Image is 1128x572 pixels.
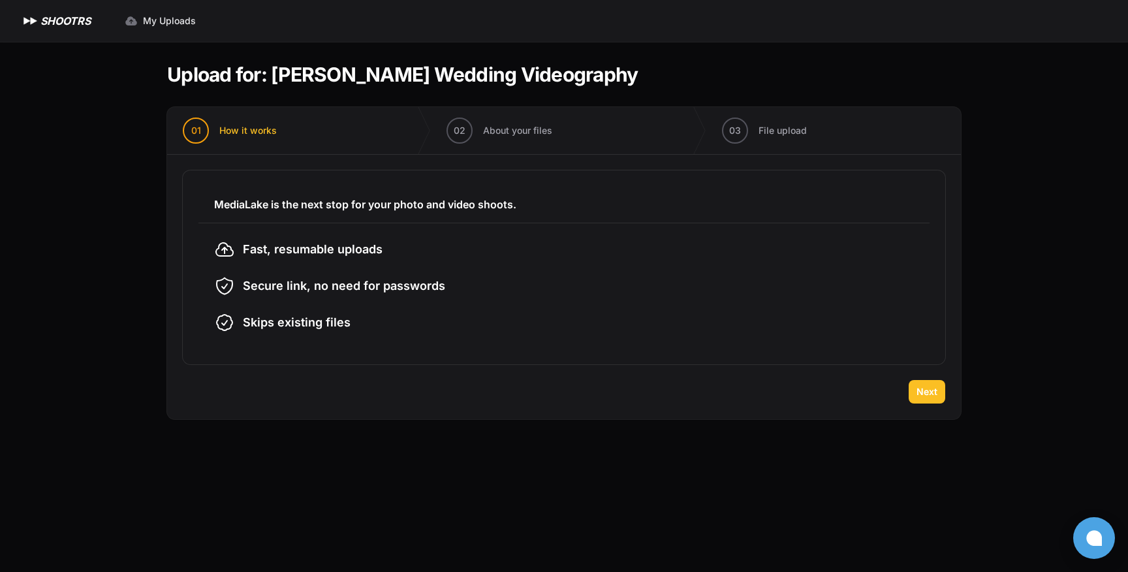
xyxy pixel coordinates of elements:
h1: Upload for: [PERSON_NAME] Wedding Videography [167,63,638,86]
span: 01 [191,124,201,137]
span: File upload [759,124,807,137]
span: 02 [454,124,465,137]
button: 02 About your files [431,107,568,154]
span: My Uploads [143,14,196,27]
span: Secure link, no need for passwords [243,277,445,295]
img: SHOOTRS [21,13,40,29]
a: My Uploads [117,9,204,33]
button: Next [909,380,945,404]
span: 03 [729,124,741,137]
button: 01 How it works [167,107,292,154]
button: 03 File upload [706,107,822,154]
span: How it works [219,124,277,137]
span: Skips existing files [243,313,351,332]
span: Next [916,385,937,398]
h1: SHOOTRS [40,13,91,29]
a: SHOOTRS SHOOTRS [21,13,91,29]
span: About your files [483,124,552,137]
span: Fast, resumable uploads [243,240,383,259]
button: Open chat window [1073,517,1115,559]
h3: MediaLake is the next stop for your photo and video shoots. [214,197,914,212]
